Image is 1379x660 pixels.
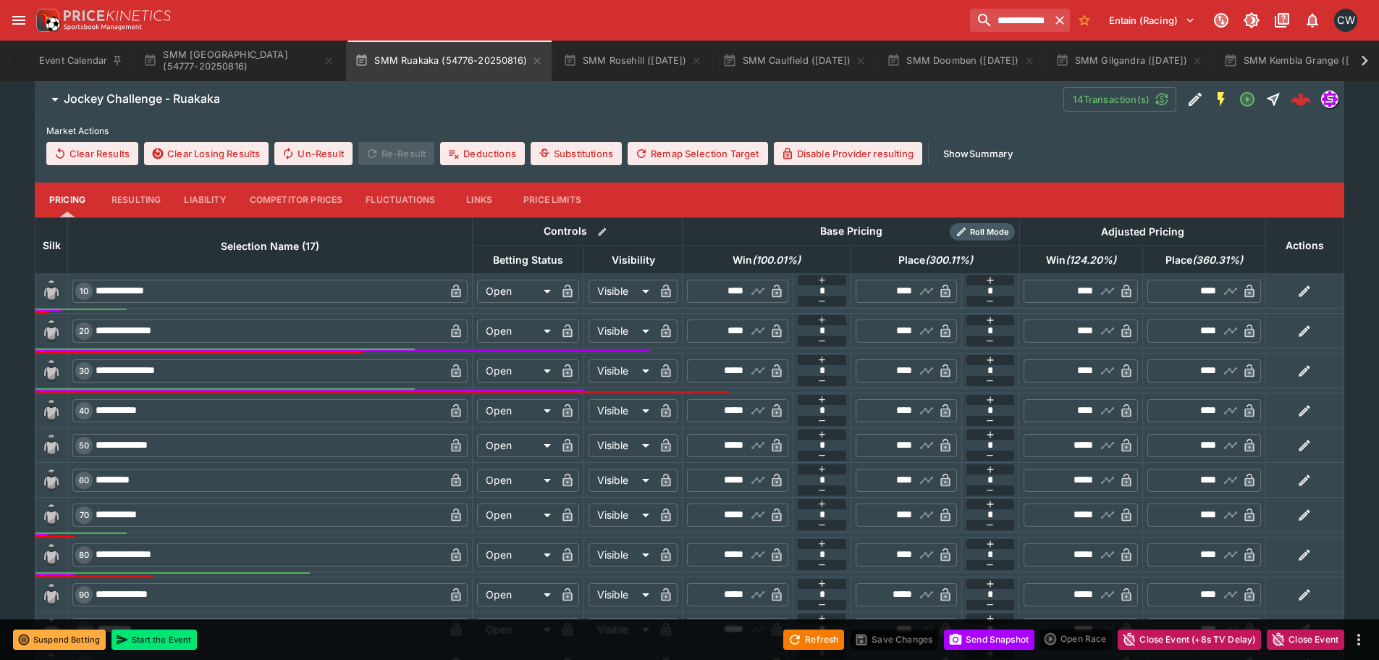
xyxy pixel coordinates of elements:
[1239,7,1265,33] button: Toggle light/dark mode
[589,434,654,457] div: Visible
[100,183,172,217] button: Resulting
[64,10,171,21] img: PriceKinetics
[64,24,142,30] img: Sportsbook Management
[554,41,712,81] button: SMM Rosehill ([DATE])
[882,251,989,269] span: Place(300.11%)
[589,583,654,606] div: Visible
[1182,86,1208,112] button: Edit Detail
[944,630,1034,650] button: Send Snapshot
[46,142,138,165] button: Clear Results
[40,359,63,383] img: blank-silk.png
[477,251,579,269] span: Betting Status
[35,183,100,217] button: Pricing
[238,183,355,217] button: Competitor Prices
[774,142,922,165] button: Disable Provider resulting
[1047,41,1213,81] button: SMM Gilgandra ([DATE])
[512,183,593,217] button: Price Limits
[1192,251,1243,269] em: ( 360.31 %)
[477,618,556,641] div: Open
[40,504,63,527] img: blank-silk.png
[1291,89,1311,109] div: 5bd5f5a6-867d-49b6-b2d4-a7eb69365cf1
[30,41,132,81] button: Event Calendar
[783,630,844,650] button: Refresh
[1350,631,1367,648] button: more
[589,504,654,527] div: Visible
[1073,9,1096,32] button: No Bookmarks
[35,217,68,273] th: Silk
[1269,7,1295,33] button: Documentation
[477,583,556,606] div: Open
[477,359,556,383] div: Open
[46,120,1333,142] label: Market Actions
[32,6,61,35] img: PriceKinetics Logo
[76,326,92,336] span: 20
[1208,86,1234,112] button: SGM Enabled
[1334,9,1357,32] div: Clint Wallis
[589,543,654,567] div: Visible
[40,469,63,492] img: blank-silk.png
[589,319,654,343] div: Visible
[40,280,63,303] img: blank-silk.png
[1322,91,1338,107] img: simulator
[1100,9,1204,32] button: Select Tenant
[1330,4,1362,36] button: Clint Wallis
[1234,86,1260,112] button: Open
[970,9,1050,32] input: search
[76,475,92,485] span: 60
[1118,630,1261,650] button: Close Event (+8s TV Delay)
[1299,7,1325,33] button: Notifications
[878,41,1043,81] button: SMM Doomben ([DATE])
[477,319,556,343] div: Open
[358,142,434,165] span: Re-Result
[135,41,343,81] button: SMM [GEOGRAPHIC_DATA] (54777-20250816)
[76,406,92,416] span: 40
[205,238,335,255] span: Selection Name (17)
[477,543,556,567] div: Open
[589,618,654,641] div: Visible
[76,366,92,376] span: 30
[1260,86,1286,112] button: Straight
[40,583,63,606] img: blank-silk.png
[77,510,92,520] span: 70
[172,183,237,217] button: Liability
[593,222,612,241] button: Bulk edit
[76,590,92,600] span: 90
[274,142,352,165] button: Un-Result
[447,183,512,217] button: Links
[40,319,63,343] img: blank-silk.png
[1321,91,1338,108] div: simulator
[1040,629,1112,649] div: split button
[477,280,556,303] div: Open
[1208,7,1234,33] button: Connected to PK
[1286,85,1315,114] a: 5bd5f5a6-867d-49b6-b2d4-a7eb69365cf1
[714,41,875,81] button: SMM Caulfield ([DATE])
[935,142,1021,165] button: ShowSummary
[111,630,197,650] button: Start the Event
[596,251,671,269] span: Visibility
[1265,217,1344,273] th: Actions
[752,251,801,269] em: ( 100.01 %)
[6,7,32,33] button: open drawer
[76,440,92,451] span: 50
[1019,217,1265,246] th: Adjusted Pricing
[40,543,63,567] img: blank-silk.png
[64,91,220,106] h6: Jockey Challenge - Ruakaka
[76,550,92,560] span: 80
[1239,91,1256,108] svg: Open
[628,142,768,165] button: Remap Selection Target
[35,85,1063,114] button: Jockey Challenge - Ruakaka
[144,142,269,165] button: Clear Losing Results
[1267,630,1344,650] button: Close Event
[1150,251,1259,269] span: Place(360.31%)
[40,399,63,422] img: blank-silk.png
[964,226,1015,238] span: Roll Mode
[717,251,817,269] span: Win(100.01%)
[1030,251,1132,269] span: Win(124.20%)
[40,434,63,457] img: blank-silk.png
[1066,251,1116,269] em: ( 124.20 %)
[13,630,106,650] button: Suspend Betting
[531,142,622,165] button: Substitutions
[473,217,683,246] th: Controls
[346,41,552,81] button: SMM Ruakaka (54776-20250816)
